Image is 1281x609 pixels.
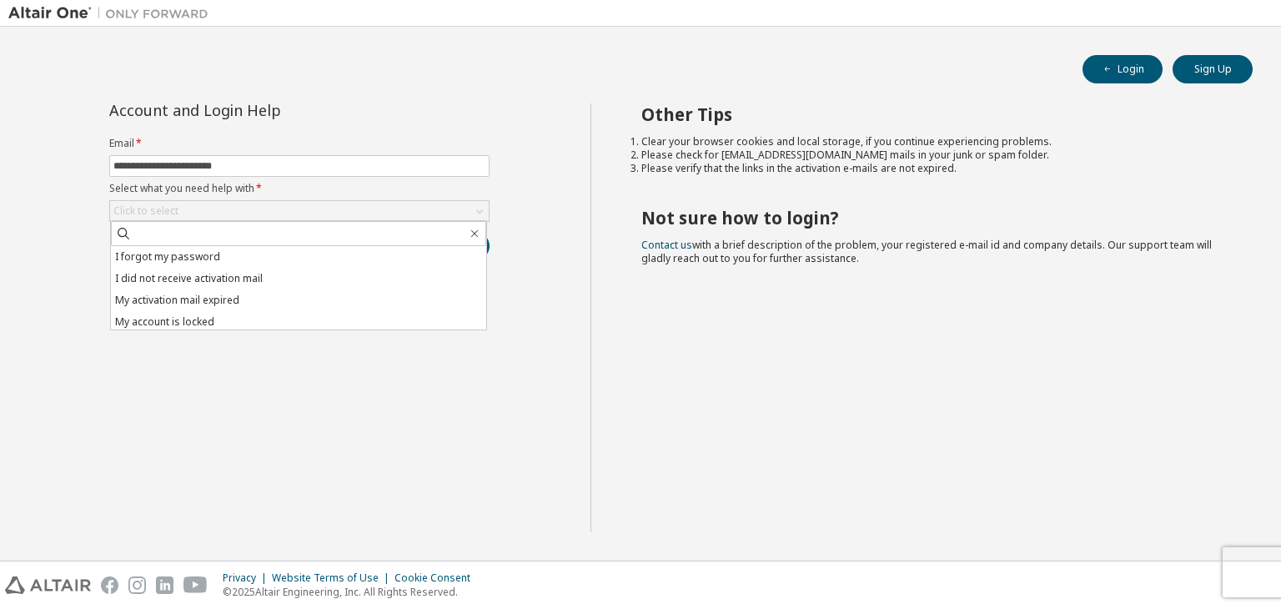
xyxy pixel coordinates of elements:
[101,576,118,594] img: facebook.svg
[641,162,1223,175] li: Please verify that the links in the activation e-mails are not expired.
[113,204,178,218] div: Click to select
[109,182,490,195] label: Select what you need help with
[110,201,489,221] div: Click to select
[223,585,480,599] p: © 2025 Altair Engineering, Inc. All Rights Reserved.
[272,571,394,585] div: Website Terms of Use
[1173,55,1253,83] button: Sign Up
[641,148,1223,162] li: Please check for [EMAIL_ADDRESS][DOMAIN_NAME] mails in your junk or spam folder.
[641,103,1223,125] h2: Other Tips
[109,137,490,150] label: Email
[1083,55,1163,83] button: Login
[223,571,272,585] div: Privacy
[5,576,91,594] img: altair_logo.svg
[641,238,1212,265] span: with a brief description of the problem, your registered e-mail id and company details. Our suppo...
[394,571,480,585] div: Cookie Consent
[156,576,173,594] img: linkedin.svg
[128,576,146,594] img: instagram.svg
[111,246,486,268] li: I forgot my password
[8,5,217,22] img: Altair One
[641,207,1223,229] h2: Not sure how to login?
[109,103,414,117] div: Account and Login Help
[641,135,1223,148] li: Clear your browser cookies and local storage, if you continue experiencing problems.
[183,576,208,594] img: youtube.svg
[641,238,692,252] a: Contact us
